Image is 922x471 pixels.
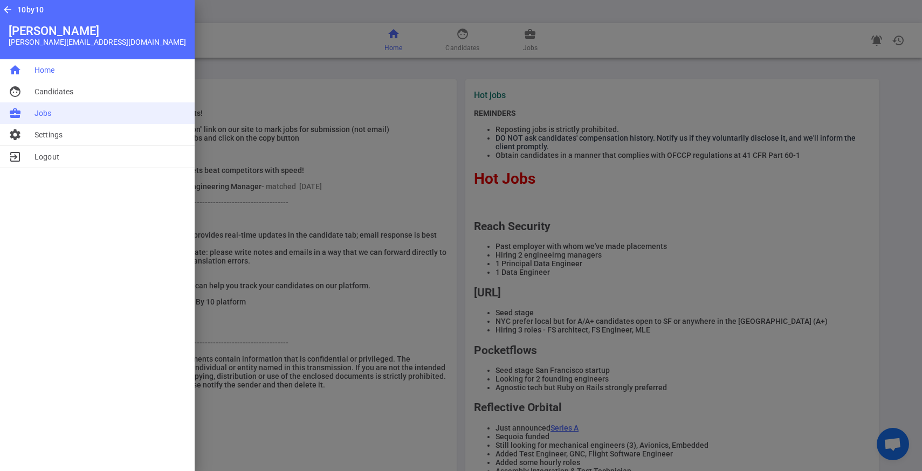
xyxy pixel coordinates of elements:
[35,129,63,140] span: Settings
[9,38,186,46] div: [PERSON_NAME][EMAIL_ADDRESS][DOMAIN_NAME]
[9,128,22,141] span: settings
[35,86,73,97] span: Candidates
[2,4,13,15] span: arrow_back
[35,65,55,75] span: Home
[35,151,59,162] span: Logout
[9,85,22,98] span: face
[9,24,186,38] div: [PERSON_NAME]
[35,108,52,119] span: Jobs
[9,64,22,77] span: home
[9,107,22,120] span: business_center
[9,150,22,163] span: exit_to_app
